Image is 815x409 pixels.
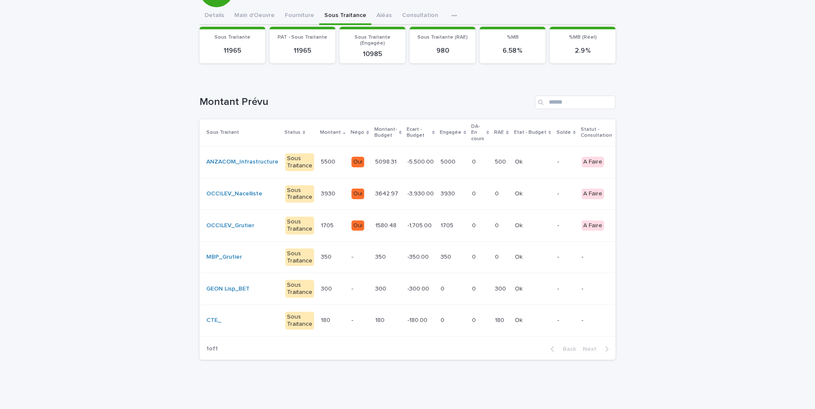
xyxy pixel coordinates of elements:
[375,220,398,229] p: 1580.48
[441,189,457,197] p: 3930
[581,125,615,141] p: Statut - Consultation
[582,220,604,231] div: A Faire
[515,284,524,293] p: Ok
[582,157,604,167] div: A Faire
[285,312,314,330] div: Sous Traitance
[375,315,386,324] p: 180
[205,47,260,55] p: 11965
[407,252,430,261] p: -350.00
[280,7,319,25] button: Fourniture
[321,284,334,293] p: 300
[407,315,429,324] p: -180.00
[206,190,262,197] a: OCCILEV_Nacelliste
[579,345,615,353] button: Next
[200,210,714,242] tr: OCCILEV_Grutier Sous Traitance17051705 Oui1580.481580.48 -1,705.00-1,705.00 17051705 00 00 OkOk -...
[375,157,398,166] p: 5098.31
[200,146,714,178] tr: ANZACOM_Infrastructure Sous Traitance55005500 Oui5098.315098.31 -5,500.00-5,500.00 50005000 00 50...
[557,190,575,197] p: -
[582,317,615,324] p: -
[441,157,457,166] p: 5000
[569,35,597,40] span: %MB (Réel)
[472,315,478,324] p: 0
[472,189,478,197] p: 0
[494,128,504,137] p: RAE
[557,285,575,293] p: -
[415,47,470,55] p: 980
[206,128,239,137] p: Sous Traitant
[441,315,446,324] p: 0
[441,284,446,293] p: 0
[407,189,436,197] p: -3,930.00
[284,128,301,137] p: Status
[206,317,221,324] a: CTE_
[351,128,364,137] p: Négo
[321,252,333,261] p: 350
[351,254,368,261] p: -
[321,315,332,324] p: 180
[407,284,431,293] p: -300.00
[351,285,368,293] p: -
[472,157,478,166] p: 0
[371,7,397,25] button: Aléas
[200,7,229,25] button: Details
[214,35,250,40] span: Sous Traitante
[582,189,604,199] div: A Faire
[375,189,400,197] p: 3642.97
[321,220,335,229] p: 1705
[285,248,314,266] div: Sous Traitance
[557,222,575,229] p: -
[200,338,225,359] p: 1 of 1
[345,50,400,58] p: 10985
[495,220,500,229] p: 0
[206,158,278,166] a: ANZACOM_Infrastructure
[582,285,615,293] p: -
[285,280,314,298] div: Sous Traitance
[200,178,714,210] tr: OCCILEV_Nacelliste Sous Traitance39303930 Oui3642.973642.97 -3,930.00-3,930.00 39303930 00 00 OkO...
[417,35,468,40] span: Sous Traitante (RAE)
[557,254,575,261] p: -
[351,317,368,324] p: -
[351,189,364,199] div: Oui
[351,220,364,231] div: Oui
[441,252,453,261] p: 350
[319,7,371,25] button: Sous Traitance
[558,346,576,352] span: Back
[229,7,280,25] button: Main d'Oeuvre
[495,284,508,293] p: 300
[285,217,314,234] div: Sous Traitance
[321,157,337,166] p: 5500
[320,128,341,137] p: Montant
[507,35,519,40] span: %MB
[206,222,254,229] a: OCCILEV_Grutier
[275,47,330,55] p: 11965
[557,317,575,324] p: -
[515,315,524,324] p: Ok
[515,189,524,197] p: Ok
[200,241,714,273] tr: MBP_Grutier Sous Traitance350350 -350350 -350.00-350.00 350350 00 00 OkOk --NégoEditer
[321,189,337,197] p: 3930
[407,157,436,166] p: -5,500.00
[495,189,500,197] p: 0
[472,220,478,229] p: 0
[472,284,478,293] p: 0
[206,285,250,293] a: GEON Lisp_BET
[557,158,575,166] p: -
[485,47,540,55] p: 6.58 %
[514,128,546,137] p: Etat - Budget
[495,252,500,261] p: 0
[544,345,579,353] button: Back
[515,252,524,261] p: Ok
[440,128,461,137] p: Engagée
[206,254,242,261] a: MBP_Grutier
[200,273,714,305] tr: GEON Lisp_BET Sous Traitance300300 -300300 -300.00-300.00 00 00 300300 OkOk --NégoEditer
[495,315,506,324] p: 180
[441,220,455,229] p: 1705
[375,252,388,261] p: 350
[582,254,615,261] p: -
[351,157,364,167] div: Oui
[535,96,615,109] div: Search
[354,35,391,46] span: Sous Traitante (Engagée)
[583,346,601,352] span: Next
[471,122,484,144] p: DA-En cours
[375,284,388,293] p: 300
